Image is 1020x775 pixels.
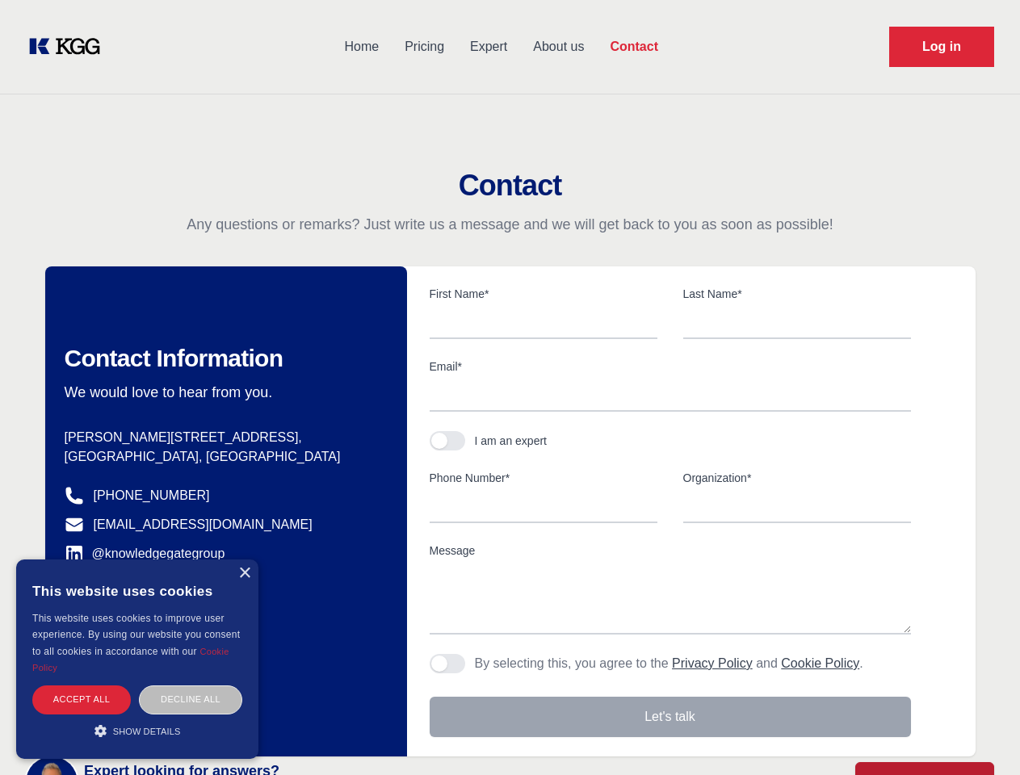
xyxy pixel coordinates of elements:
label: Organization* [683,470,911,486]
div: I am an expert [475,433,548,449]
span: Show details [113,727,181,736]
a: KOL Knowledge Platform: Talk to Key External Experts (KEE) [26,34,113,60]
p: Any questions or remarks? Just write us a message and we will get back to you as soon as possible! [19,215,1001,234]
a: @knowledgegategroup [65,544,225,563]
div: Decline all [139,685,242,714]
label: Email* [430,358,911,375]
a: Cookie Policy [781,656,859,670]
span: This website uses cookies to improve user experience. By using our website you consent to all coo... [32,613,240,657]
iframe: Chat Widget [939,697,1020,775]
p: By selecting this, you agree to the and . [475,654,863,673]
button: Let's talk [430,697,911,737]
label: Message [430,542,911,559]
label: Phone Number* [430,470,657,486]
a: Expert [457,26,520,68]
a: Pricing [392,26,457,68]
p: [PERSON_NAME][STREET_ADDRESS], [65,428,381,447]
a: Home [331,26,392,68]
div: Accept all [32,685,131,714]
label: Last Name* [683,286,911,302]
div: Close [238,568,250,580]
a: [PHONE_NUMBER] [94,486,210,505]
label: First Name* [430,286,657,302]
p: [GEOGRAPHIC_DATA], [GEOGRAPHIC_DATA] [65,447,381,467]
h2: Contact Information [65,344,381,373]
p: We would love to hear from you. [65,383,381,402]
div: Show details [32,723,242,739]
h2: Contact [19,170,1001,202]
a: Request Demo [889,27,994,67]
div: This website uses cookies [32,572,242,610]
a: Cookie Policy [32,647,229,672]
a: Privacy Policy [672,656,753,670]
a: About us [520,26,597,68]
a: [EMAIL_ADDRESS][DOMAIN_NAME] [94,515,313,534]
a: Contact [597,26,671,68]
